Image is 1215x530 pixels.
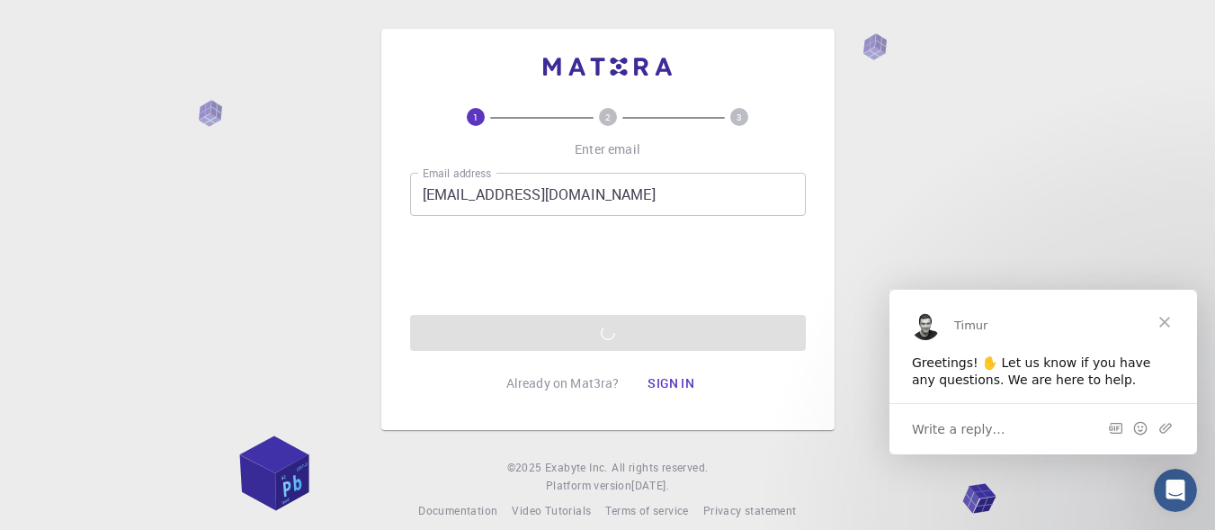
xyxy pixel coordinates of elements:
iframe: reCAPTCHA [471,230,745,301]
button: Sign in [633,365,709,401]
a: Terms of service [605,502,688,520]
span: Privacy statement [703,503,797,517]
a: Video Tutorials [512,502,591,520]
a: Documentation [418,502,497,520]
iframe: Intercom live chat [1154,469,1197,512]
iframe: Intercom live chat message [889,290,1197,454]
a: Privacy statement [703,502,797,520]
p: Already on Mat3ra? [506,374,620,392]
span: Platform version [546,477,631,495]
span: Video Tutorials [512,503,591,517]
p: Enter email [575,140,640,158]
a: [DATE]. [631,477,669,495]
a: Exabyte Inc. [545,459,608,477]
text: 1 [473,111,478,123]
span: © 2025 [507,459,545,477]
span: Terms of service [605,503,688,517]
text: 2 [605,111,611,123]
text: 3 [737,111,742,123]
span: All rights reserved. [612,459,708,477]
span: Exabyte Inc. [545,460,608,474]
span: [DATE] . [631,478,669,492]
label: Email address [423,166,491,181]
span: Documentation [418,503,497,517]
